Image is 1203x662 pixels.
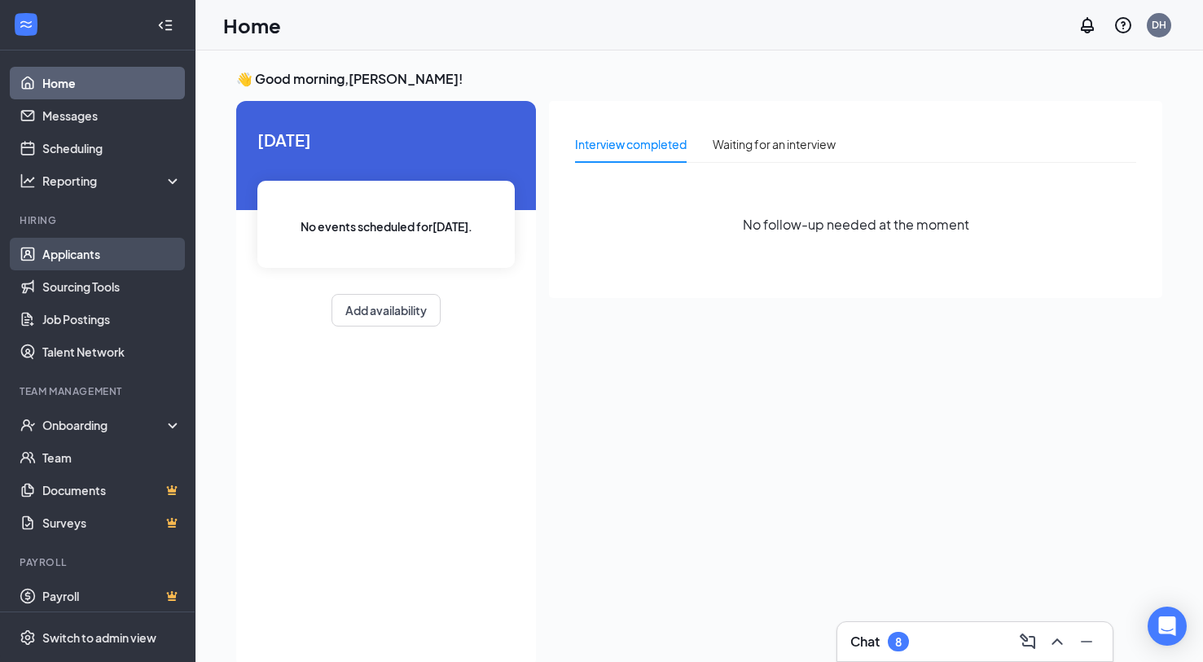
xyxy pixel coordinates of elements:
[42,580,182,612] a: PayrollCrown
[42,441,182,474] a: Team
[895,635,902,649] div: 8
[20,555,178,569] div: Payroll
[20,629,36,646] svg: Settings
[20,417,36,433] svg: UserCheck
[42,173,182,189] div: Reporting
[1152,18,1166,32] div: DH
[42,238,182,270] a: Applicants
[1018,632,1038,651] svg: ComposeMessage
[713,135,836,153] div: Waiting for an interview
[257,127,515,152] span: [DATE]
[157,17,173,33] svg: Collapse
[42,506,182,539] a: SurveysCrown
[42,99,182,132] a: Messages
[20,173,36,189] svg: Analysis
[1077,632,1096,651] svg: Minimize
[1044,629,1070,655] button: ChevronUp
[575,135,687,153] div: Interview completed
[42,270,182,303] a: Sourcing Tools
[1073,629,1100,655] button: Minimize
[1047,632,1067,651] svg: ChevronUp
[1078,15,1097,35] svg: Notifications
[236,70,1162,88] h3: 👋 Good morning, [PERSON_NAME] !
[42,303,182,335] a: Job Postings
[42,132,182,164] a: Scheduling
[42,474,182,506] a: DocumentsCrown
[42,335,182,368] a: Talent Network
[331,294,441,327] button: Add availability
[223,11,281,39] h1: Home
[42,417,168,433] div: Onboarding
[850,633,880,651] h3: Chat
[1113,15,1133,35] svg: QuestionInfo
[743,214,969,235] span: No follow-up needed at the moment
[42,67,182,99] a: Home
[18,16,34,33] svg: WorkstreamLogo
[20,384,178,398] div: Team Management
[301,217,472,235] span: No events scheduled for [DATE] .
[1015,629,1041,655] button: ComposeMessage
[20,213,178,227] div: Hiring
[1148,607,1187,646] div: Open Intercom Messenger
[42,629,156,646] div: Switch to admin view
